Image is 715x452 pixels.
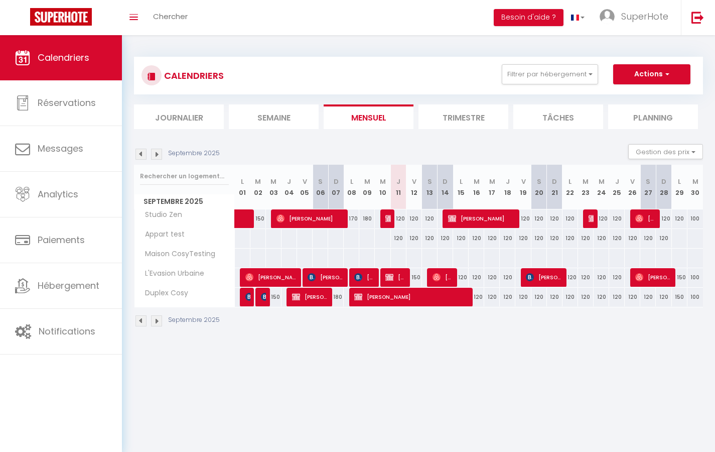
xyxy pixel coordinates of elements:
span: Duplex Cosy [136,288,191,299]
th: 06 [313,165,328,209]
abbr: S [537,177,541,186]
th: 10 [375,165,390,209]
th: 20 [531,165,547,209]
div: 120 [578,288,594,306]
span: [PERSON_NAME] [635,209,656,228]
div: 100 [687,209,703,228]
div: 150 [406,268,422,287]
div: 120 [422,209,438,228]
th: 07 [328,165,344,209]
abbr: S [318,177,323,186]
div: 120 [469,268,484,287]
div: 120 [391,209,406,228]
abbr: J [615,177,619,186]
abbr: L [568,177,571,186]
div: 180 [359,209,375,228]
abbr: J [287,177,291,186]
div: 120 [500,288,515,306]
abbr: L [678,177,681,186]
li: Tâches [513,104,603,129]
span: [PERSON_NAME] [385,209,390,228]
div: 100 [687,268,703,287]
div: 120 [656,229,671,248]
span: Chercher [153,11,188,22]
abbr: M [692,177,698,186]
span: [PERSON_NAME] [385,268,406,287]
th: 23 [578,165,594,209]
th: 21 [547,165,562,209]
abbr: M [489,177,495,186]
div: 120 [438,229,453,248]
th: 08 [344,165,359,209]
th: 05 [297,165,313,209]
th: 14 [438,165,453,209]
input: Rechercher un logement... [140,167,229,185]
button: Besoin d'aide ? [494,9,563,26]
div: 120 [609,229,625,248]
li: Journalier [134,104,224,129]
div: 150 [672,268,687,287]
th: 15 [453,165,469,209]
span: [PERSON_NAME] [261,287,266,306]
li: Mensuel [324,104,413,129]
div: 120 [547,209,562,228]
button: Actions [613,64,690,84]
th: 09 [359,165,375,209]
abbr: M [255,177,261,186]
span: Hébergement [38,279,99,292]
div: 120 [406,229,422,248]
div: 120 [562,209,578,228]
div: 120 [406,209,422,228]
div: 120 [469,288,484,306]
div: 120 [578,229,594,248]
div: 120 [515,209,531,228]
div: 120 [672,209,687,228]
abbr: J [396,177,400,186]
abbr: V [412,177,416,186]
div: 120 [453,268,469,287]
div: 120 [562,288,578,306]
span: Messages [38,142,83,155]
abbr: V [630,177,635,186]
th: 24 [594,165,609,209]
div: 120 [547,288,562,306]
th: 16 [469,165,484,209]
span: Analytics [38,188,78,200]
th: 01 [235,165,250,209]
img: Super Booking [30,8,92,26]
th: 28 [656,165,671,209]
abbr: D [334,177,339,186]
abbr: L [350,177,353,186]
abbr: D [443,177,448,186]
th: 04 [281,165,297,209]
div: 150 [266,288,281,306]
th: 17 [484,165,500,209]
abbr: M [474,177,480,186]
div: 120 [594,268,609,287]
div: 120 [609,288,625,306]
div: 120 [625,288,640,306]
div: 150 [672,288,687,306]
h3: CALENDRIERS [162,64,224,87]
div: 120 [391,229,406,248]
div: 120 [547,229,562,248]
span: L'Evasion Urbaine [136,268,207,279]
span: [PERSON_NAME] [526,268,562,287]
th: 27 [640,165,656,209]
abbr: L [460,177,463,186]
abbr: M [380,177,386,186]
th: 29 [672,165,687,209]
li: Trimestre [418,104,508,129]
div: 120 [500,268,515,287]
th: 11 [391,165,406,209]
div: 120 [531,288,547,306]
div: 120 [594,288,609,306]
th: 19 [515,165,531,209]
span: [PERSON_NAME] [292,287,328,306]
abbr: D [661,177,666,186]
div: 120 [640,229,656,248]
div: 120 [422,229,438,248]
th: 13 [422,165,438,209]
span: [PERSON_NAME] [354,268,375,287]
span: Septembre 2025 [134,194,234,209]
